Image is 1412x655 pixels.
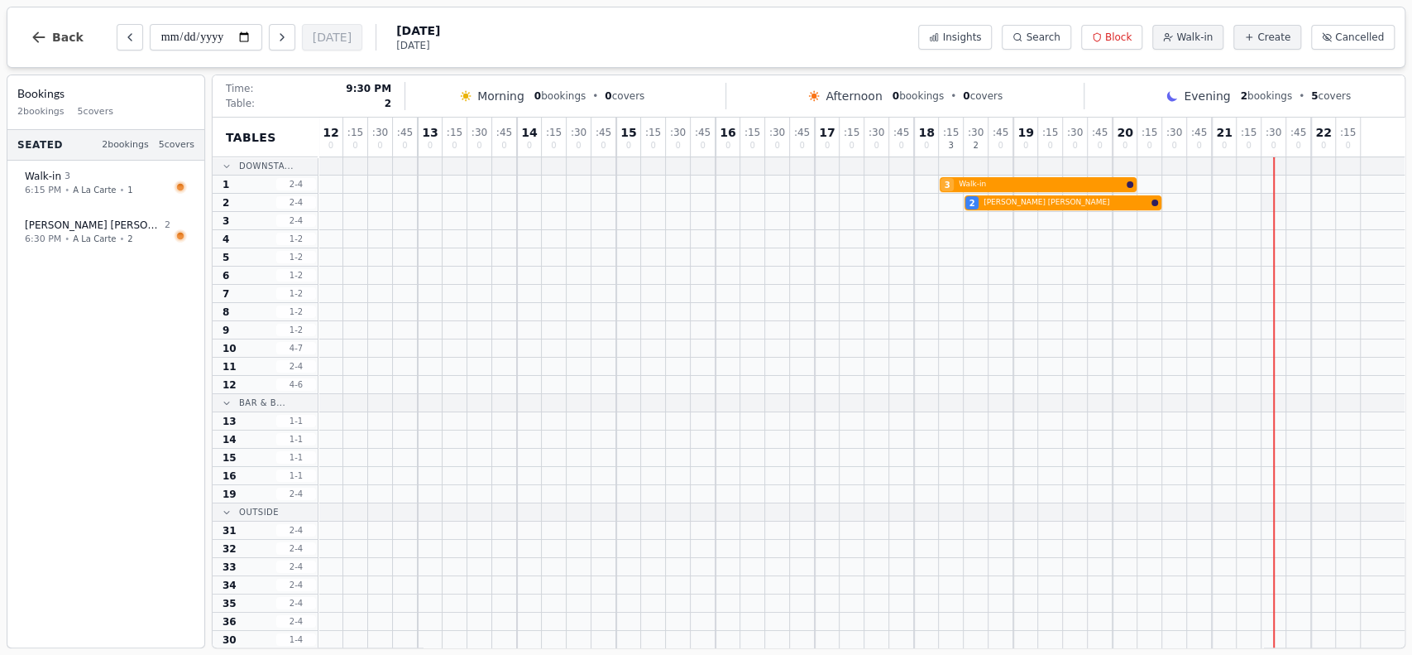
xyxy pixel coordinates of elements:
[276,542,316,555] span: 2 - 4
[447,128,462,137] span: : 15
[65,233,69,245] span: •
[596,128,611,137] span: : 45
[959,179,1123,190] span: Walk-in
[534,90,541,102] span: 0
[119,233,124,245] span: •
[119,184,124,196] span: •
[893,128,909,137] span: : 45
[918,25,992,50] button: Insights
[749,142,754,150] span: 0
[223,561,237,574] span: 33
[1321,142,1326,150] span: 0
[571,128,586,137] span: : 30
[1166,128,1182,137] span: : 30
[223,542,237,556] span: 32
[898,142,903,150] span: 0
[127,233,132,245] span: 2
[276,324,316,336] span: 1 - 2
[799,142,804,150] span: 0
[276,306,316,318] span: 1 - 2
[1240,90,1247,102] span: 2
[452,142,457,150] span: 0
[1311,90,1318,102] span: 5
[226,129,276,146] span: Tables
[276,488,316,500] span: 2 - 4
[165,219,170,233] span: 2
[276,433,316,445] span: 1 - 1
[65,170,70,184] span: 3
[1290,128,1306,137] span: : 45
[476,142,481,150] span: 0
[396,39,440,52] span: [DATE]
[276,524,316,537] span: 2 - 4
[223,269,229,282] span: 6
[223,470,237,483] span: 16
[605,90,611,102] span: 0
[969,197,975,210] span: 2
[501,142,506,150] span: 0
[725,142,730,150] span: 0
[269,24,295,51] button: Next day
[328,142,333,150] span: 0
[1171,142,1176,150] span: 0
[377,142,382,150] span: 0
[1026,31,1060,44] span: Search
[223,324,229,337] span: 9
[127,184,132,196] span: 1
[239,160,294,172] span: Downsta...
[223,415,237,428] span: 13
[223,196,229,210] span: 2
[25,184,61,198] span: 6:15 PM
[521,127,537,138] span: 14
[372,128,388,137] span: : 30
[844,128,859,137] span: : 15
[1311,25,1395,50] button: Cancelled
[744,128,760,137] span: : 15
[239,506,279,518] span: Outside
[223,342,237,355] span: 10
[1047,142,1052,150] span: 0
[25,233,61,247] span: 6:30 PM
[223,615,237,629] span: 36
[73,233,116,245] span: A La Carte
[1023,142,1028,150] span: 0
[14,210,198,255] button: [PERSON_NAME] [PERSON_NAME]26:30 PM•A La Carte•2
[102,138,149,152] span: 2 bookings
[869,128,884,137] span: : 30
[276,269,316,282] span: 1 - 2
[1196,142,1201,150] span: 0
[963,89,1003,103] span: covers
[1240,89,1291,103] span: bookings
[276,378,316,391] span: 4 - 6
[302,24,362,51] button: [DATE]
[670,128,686,137] span: : 30
[223,306,229,319] span: 8
[1176,31,1213,44] span: Walk-in
[1271,142,1276,150] span: 0
[1092,128,1108,137] span: : 45
[396,22,440,39] span: [DATE]
[945,179,950,191] span: 3
[918,127,934,138] span: 18
[14,161,198,206] button: Walk-in 36:15 PM•A La Carte•1
[276,415,316,427] span: 1 - 1
[276,451,316,464] span: 1 - 1
[1216,127,1232,138] span: 21
[428,142,433,150] span: 0
[534,89,586,103] span: bookings
[1152,25,1223,50] button: Walk-in
[973,142,978,150] span: 2
[984,197,1148,209] span: [PERSON_NAME] [PERSON_NAME]
[223,633,237,647] span: 30
[276,561,316,573] span: 2 - 4
[323,127,338,138] span: 12
[25,219,161,232] span: [PERSON_NAME] [PERSON_NAME]
[1311,89,1351,103] span: covers
[605,89,644,103] span: covers
[1002,25,1070,50] button: Search
[223,524,237,537] span: 31
[700,142,705,150] span: 0
[1072,142,1077,150] span: 0
[893,90,899,102] span: 0
[1246,142,1251,150] span: 0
